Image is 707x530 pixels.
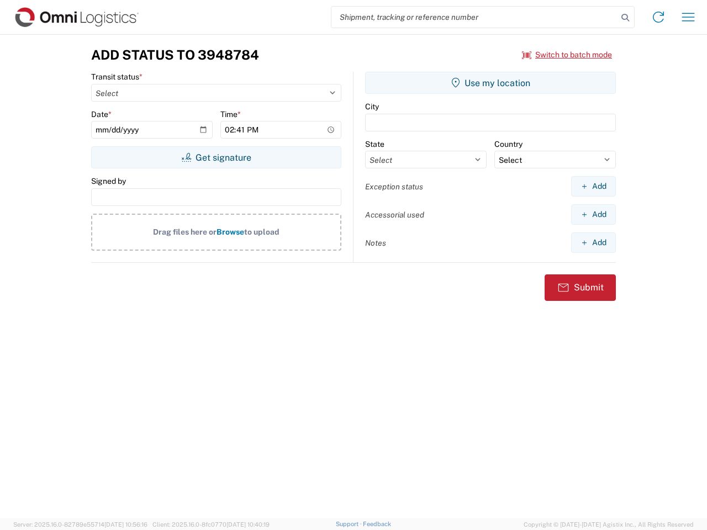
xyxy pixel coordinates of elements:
[91,146,341,168] button: Get signature
[365,182,423,192] label: Exception status
[571,176,616,197] button: Add
[365,238,386,248] label: Notes
[365,139,384,149] label: State
[152,521,270,528] span: Client: 2025.16.0-8fc0770
[217,227,244,236] span: Browse
[571,232,616,253] button: Add
[571,204,616,225] button: Add
[524,520,694,529] span: Copyright © [DATE]-[DATE] Agistix Inc., All Rights Reserved
[220,109,241,119] label: Time
[365,210,424,220] label: Accessorial used
[91,47,259,63] h3: Add Status to 3948784
[363,521,391,527] a: Feedback
[91,176,126,186] label: Signed by
[522,46,612,64] button: Switch to batch mode
[91,72,143,82] label: Transit status
[13,521,147,528] span: Server: 2025.16.0-82789e55714
[244,227,279,236] span: to upload
[153,227,217,236] span: Drag files here or
[331,7,618,28] input: Shipment, tracking or reference number
[365,102,379,112] label: City
[365,72,616,94] button: Use my location
[545,274,616,301] button: Submit
[494,139,523,149] label: Country
[336,521,363,527] a: Support
[226,521,270,528] span: [DATE] 10:40:19
[104,521,147,528] span: [DATE] 10:56:16
[91,109,112,119] label: Date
